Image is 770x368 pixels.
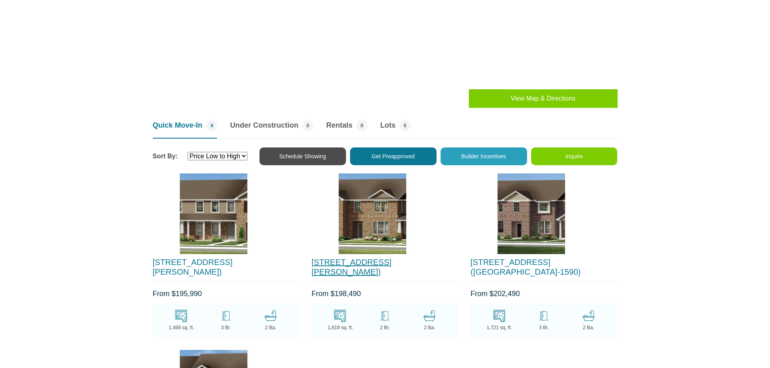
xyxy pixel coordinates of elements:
span: Lots [380,120,396,131]
div: From $202,490 [470,288,617,299]
span: Rentals [326,120,352,131]
span: Quick Move-In [153,120,203,131]
button: Inquire [531,147,618,165]
button: View Map & Directions [469,89,618,108]
div: Sort By: [153,151,247,161]
div: 2 Ba. [566,324,611,331]
a: [STREET_ADDRESS] ([GEOGRAPHIC_DATA]-1590) [470,258,581,276]
span: 0 [357,120,367,131]
button: Builder Incentives [441,147,527,165]
a: Quick Move-In 4 [153,120,217,139]
div: 3 Br. [204,324,248,331]
div: 1,468 sq. ft. [159,324,204,331]
div: 3 Br. [521,324,566,331]
span: 0 [302,120,313,131]
a: [STREET_ADDRESS][PERSON_NAME]) [153,258,233,276]
div: From $195,990 [153,288,300,299]
div: 1,619 sq. ft. [318,324,363,331]
div: From $198,490 [312,288,458,299]
button: Schedule Showing [259,147,346,165]
div: 2 Ba. [248,324,293,331]
button: Get Preapproved [350,147,437,165]
a: [STREET_ADDRESS][PERSON_NAME]) [312,258,392,276]
span: Under Construction [230,120,298,131]
div: 2 Br. [363,324,407,331]
a: Rentals 0 [326,120,367,139]
a: Under Construction 0 [230,120,313,139]
span: 0 [400,120,411,131]
a: Lots 0 [380,120,411,139]
div: 2 Ba. [407,324,452,331]
span: 4 [207,120,217,131]
div: 1,721 sq. ft. [477,324,521,331]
